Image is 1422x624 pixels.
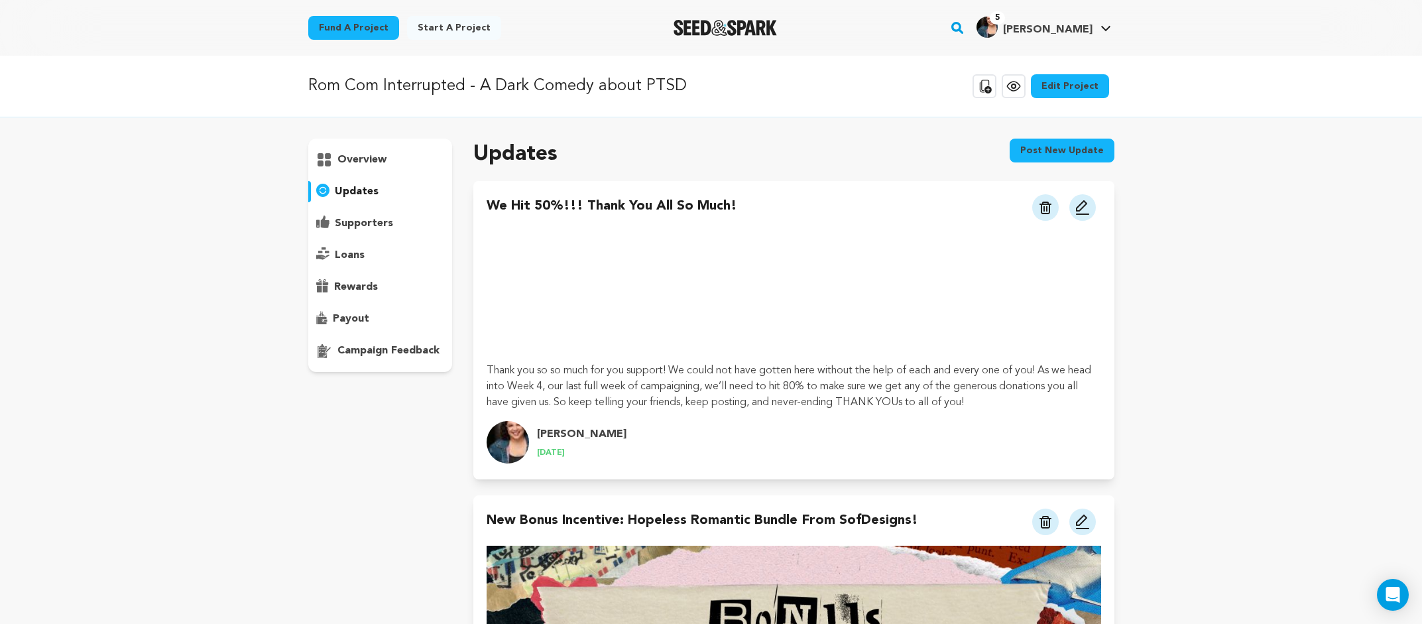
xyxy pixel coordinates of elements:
a: Sofia P.'s Profile [974,14,1114,38]
a: Fund a project [308,16,399,40]
p: updates [335,184,379,200]
h4: New Bonus Incentive: Hopeless Romantic Bundle from SofDesigns! [487,511,918,535]
a: Edit Project [1031,74,1109,98]
span: [PERSON_NAME] [1003,25,1093,35]
button: Post new update [1010,139,1114,162]
div: Open Intercom Messenger [1377,579,1409,611]
button: supporters [308,213,453,234]
p: loans [335,247,365,263]
button: campaign feedback [308,340,453,361]
button: loans [308,245,453,266]
a: update.author.name Profile [487,421,1100,464]
div: Sofia P.'s Profile [977,17,1093,38]
a: Seed&Spark Homepage [674,20,778,36]
p: payout [333,311,369,327]
img: 077c0bc9cd907f4a.jpg [977,17,998,38]
p: Rom Com Interrupted - A Dark Comedy about PTSD [308,74,687,98]
p: campaign feedback [337,343,440,359]
h4: We Hit 50%!!! Thank you all so much! [487,197,737,221]
p: Thank you so so much for you support! We could not have gotten here without the help of each and ... [487,347,1100,410]
button: updates [308,181,453,202]
img: trash.svg [1039,202,1051,214]
span: Sofia P.'s Profile [974,14,1114,42]
img: pencil.svg [1075,514,1091,530]
button: overview [308,149,453,170]
h2: Updates [473,139,558,170]
p: rewards [334,279,378,295]
img: 077c0bc9cd907f4a.jpg [487,421,529,464]
img: Seed&Spark Logo Dark Mode [674,20,778,36]
p: supporters [335,216,393,231]
button: payout [308,308,453,330]
a: Start a project [407,16,501,40]
p: [DATE] [537,448,626,458]
img: pencil.svg [1075,200,1091,216]
img: trash.svg [1039,516,1051,529]
h4: [PERSON_NAME] [537,426,626,442]
button: rewards [308,277,453,298]
span: 5 [990,11,1005,25]
p: overview [337,152,386,168]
